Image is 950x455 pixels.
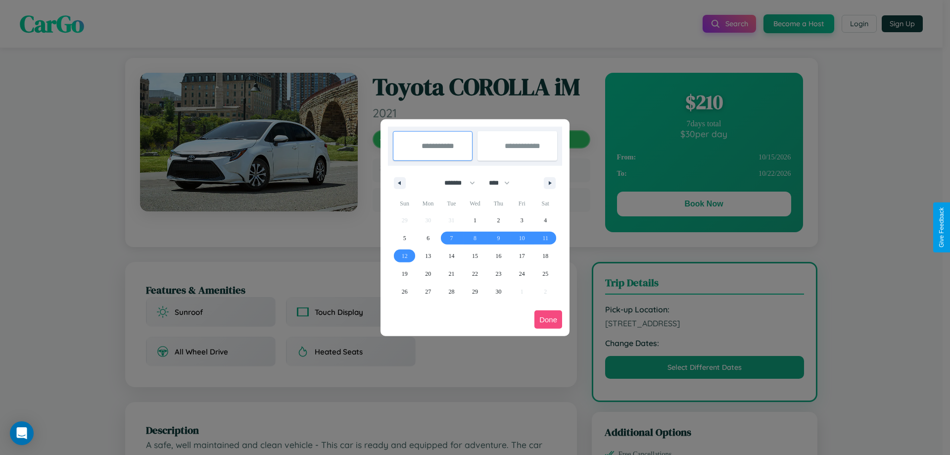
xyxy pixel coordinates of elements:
[544,211,547,229] span: 4
[534,310,562,329] button: Done
[487,247,510,265] button: 16
[938,207,945,248] div: Give Feedback
[416,229,439,247] button: 6
[393,196,416,211] span: Sun
[542,229,548,247] span: 11
[425,247,431,265] span: 13
[487,283,510,301] button: 30
[519,247,525,265] span: 17
[416,196,439,211] span: Mon
[463,229,486,247] button: 8
[495,283,501,301] span: 30
[495,265,501,283] span: 23
[519,229,525,247] span: 10
[463,265,486,283] button: 22
[510,265,533,283] button: 24
[440,283,463,301] button: 28
[449,265,455,283] span: 21
[440,229,463,247] button: 7
[416,283,439,301] button: 27
[402,283,408,301] span: 26
[521,211,523,229] span: 3
[449,247,455,265] span: 14
[472,265,478,283] span: 22
[534,229,557,247] button: 11
[534,247,557,265] button: 18
[403,229,406,247] span: 5
[416,247,439,265] button: 13
[487,211,510,229] button: 2
[449,283,455,301] span: 28
[10,421,34,445] div: Open Intercom Messenger
[519,265,525,283] span: 24
[427,229,429,247] span: 6
[463,247,486,265] button: 15
[495,247,501,265] span: 16
[393,265,416,283] button: 19
[510,229,533,247] button: 10
[487,229,510,247] button: 9
[534,211,557,229] button: 4
[534,265,557,283] button: 25
[534,196,557,211] span: Sat
[402,247,408,265] span: 12
[440,247,463,265] button: 14
[463,196,486,211] span: Wed
[463,283,486,301] button: 29
[425,283,431,301] span: 27
[542,247,548,265] span: 18
[440,196,463,211] span: Tue
[510,196,533,211] span: Fri
[472,283,478,301] span: 29
[393,283,416,301] button: 26
[450,229,453,247] span: 7
[393,247,416,265] button: 12
[497,229,500,247] span: 9
[487,265,510,283] button: 23
[416,265,439,283] button: 20
[440,265,463,283] button: 21
[474,229,476,247] span: 8
[472,247,478,265] span: 15
[510,211,533,229] button: 3
[510,247,533,265] button: 17
[463,211,486,229] button: 1
[425,265,431,283] span: 20
[487,196,510,211] span: Thu
[497,211,500,229] span: 2
[402,265,408,283] span: 19
[474,211,476,229] span: 1
[393,229,416,247] button: 5
[542,265,548,283] span: 25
